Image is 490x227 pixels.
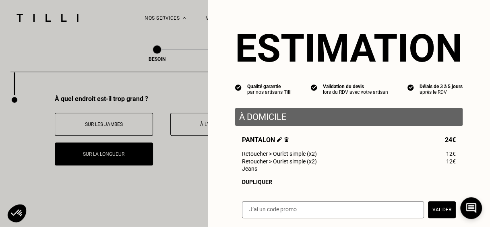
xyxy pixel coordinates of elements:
div: lors du RDV avec votre artisan [323,89,388,95]
div: Délais de 3 à 5 jours [420,84,463,89]
span: Retoucher > Ourlet simple (x2) [242,158,317,165]
img: icon list info [311,84,317,91]
span: Jeans [242,165,257,172]
p: À domicile [239,112,459,122]
img: icon list info [235,84,242,91]
img: icon list info [407,84,414,91]
span: Retoucher > Ourlet simple (x2) [242,151,317,157]
button: Valider [428,201,456,218]
div: Validation du devis [323,84,388,89]
span: Pantalon [242,136,289,144]
div: par nos artisans Tilli [247,89,292,95]
div: Dupliquer [242,179,456,185]
input: J‘ai un code promo [242,201,424,218]
span: 12€ [446,158,456,165]
section: Estimation [235,26,463,71]
span: 12€ [446,151,456,157]
div: Qualité garantie [247,84,292,89]
img: Supprimer [284,137,289,142]
span: 24€ [445,136,456,144]
div: après le RDV [420,89,463,95]
img: Éditer [277,137,282,142]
